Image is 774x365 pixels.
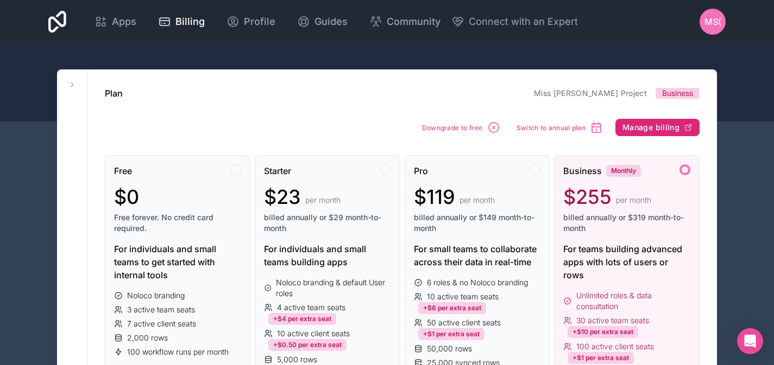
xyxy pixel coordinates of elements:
[568,326,638,338] div: +$10 per extra seat
[244,14,275,29] span: Profile
[127,304,195,315] span: 3 active team seats
[114,242,241,281] div: For individuals and small teams to get started with internal tools
[264,164,291,177] span: Starter
[105,87,123,100] h1: Plan
[264,242,391,268] div: For individuals and small teams building apps
[114,212,241,234] span: Free forever. No credit card required.
[422,124,483,132] span: Downgrade to free
[576,290,690,312] span: Unlimited roles & data consultation
[568,352,634,364] div: +$1 per extra seat
[418,328,484,340] div: +$1 per extra seat
[427,291,499,302] span: 10 active team seats
[563,242,690,281] div: For teams building advanced apps with lots of users or rows
[127,347,229,357] span: 100 workflow runs per month
[114,164,132,177] span: Free
[622,123,679,132] span: Manage billing
[276,277,391,299] span: Noloco branding & default User roles
[414,242,541,268] div: For small teams to collaborate across their data in real-time
[114,186,139,208] span: $0
[277,354,317,365] span: 5,000 rows
[418,117,504,138] button: Downgrade to free
[606,165,641,177] div: Monthly
[414,212,541,234] span: billed annually or $149 month-to-month
[314,14,348,29] span: Guides
[268,313,336,325] div: +$4 per extra seat
[305,195,341,206] span: per month
[662,88,693,99] span: Business
[427,343,472,354] span: 50,000 rows
[149,10,213,34] a: Billing
[361,10,449,34] a: Community
[563,164,602,177] span: Business
[418,302,486,314] div: +$6 per extra seat
[127,318,196,329] span: 7 active client seats
[704,15,721,28] span: MS(
[414,164,428,177] span: Pro
[127,332,168,343] span: 2,000 rows
[277,302,345,313] span: 4 active team seats
[576,315,649,326] span: 30 active team seats
[264,186,301,208] span: $23
[112,14,136,29] span: Apps
[277,328,350,339] span: 10 active client seats
[387,14,441,29] span: Community
[576,341,654,352] span: 100 active client seats
[288,10,356,34] a: Guides
[563,186,612,208] span: $255
[460,195,495,206] span: per month
[469,14,578,29] span: Connect with an Expert
[563,212,690,234] span: billed annually or $319 month-to-month
[268,339,347,351] div: +$0.50 per extra seat
[264,212,391,234] span: billed annually or $29 month-to-month
[615,119,700,136] button: Manage billing
[534,88,647,98] a: Miss [PERSON_NAME] Project
[175,14,205,29] span: Billing
[737,328,763,354] div: Open Intercom Messenger
[414,186,455,208] span: $119
[616,195,651,206] span: per month
[218,10,284,34] a: Profile
[127,290,185,301] span: Noloco branding
[86,10,145,34] a: Apps
[513,117,607,138] button: Switch to annual plan
[517,124,586,132] span: Switch to annual plan
[451,14,578,29] button: Connect with an Expert
[427,277,528,288] span: 6 roles & no Noloco branding
[427,317,501,328] span: 50 active client seats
